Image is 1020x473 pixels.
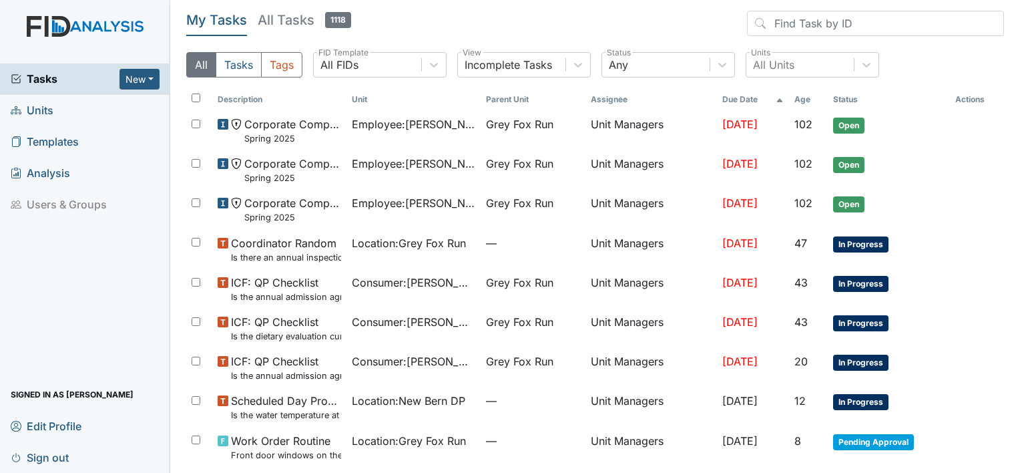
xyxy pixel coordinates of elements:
[722,157,758,170] span: [DATE]
[11,163,70,184] span: Analysis
[465,57,552,73] div: Incomplete Tasks
[833,355,888,371] span: In Progress
[950,88,1004,111] th: Actions
[212,88,346,111] th: Toggle SortBy
[244,132,341,145] small: Spring 2025
[585,309,717,348] td: Unit Managers
[794,394,806,408] span: 12
[352,275,475,291] span: Consumer : [PERSON_NAME]
[717,88,790,111] th: Toggle SortBy
[231,275,341,303] span: ICF: QP Checklist Is the annual admission agreement current? (document the date in the comment se...
[833,276,888,292] span: In Progress
[722,434,758,448] span: [DATE]
[833,118,864,134] span: Open
[231,409,341,422] small: Is the water temperature at the kitchen sink between 100 to 110 degrees?
[352,235,466,251] span: Location : Grey Fox Run
[186,52,216,77] button: All
[585,269,717,309] td: Unit Managers
[231,330,341,343] small: Is the dietary evaluation current? (document the date in the comment section)
[325,12,351,28] span: 1118
[486,393,580,409] span: —
[722,196,758,210] span: [DATE]
[231,353,341,382] span: ICF: QP Checklist Is the annual admission agreement current? (document the date in the comment se...
[11,132,79,152] span: Templates
[481,88,585,111] th: Toggle SortBy
[833,315,888,331] span: In Progress
[231,369,341,382] small: Is the annual admission agreement current? (document the date in the comment section)
[833,196,864,212] span: Open
[352,353,475,369] span: Consumer : [PERSON_NAME]
[794,236,807,250] span: 47
[794,315,808,329] span: 43
[794,118,812,131] span: 102
[244,195,341,224] span: Corporate Compliance Spring 2025
[244,116,341,145] span: Corporate Compliance Spring 2025
[231,433,341,462] span: Work Order Routine Front door windows on the door
[585,230,717,269] td: Unit Managers
[753,57,794,73] div: All Units
[11,71,119,87] a: Tasks
[216,52,262,77] button: Tasks
[585,150,717,190] td: Unit Managers
[585,348,717,387] td: Unit Managers
[828,88,951,111] th: Toggle SortBy
[119,69,160,90] button: New
[794,196,812,210] span: 102
[231,251,341,264] small: Is there an annual inspection of the Security and Fire alarm system on file?
[794,434,801,448] span: 8
[585,387,717,427] td: Unit Managers
[833,434,914,450] span: Pending Approval
[833,236,888,253] span: In Progress
[231,393,341,422] span: Scheduled Day Program Inspection Is the water temperature at the kitchen sink between 100 to 110 ...
[192,94,200,102] input: Toggle All Rows Selected
[258,11,351,29] h5: All Tasks
[585,428,717,467] td: Unit Managers
[585,88,717,111] th: Assignee
[794,157,812,170] span: 102
[346,88,481,111] th: Toggle SortBy
[244,156,341,184] span: Corporate Compliance Spring 2025
[261,52,302,77] button: Tags
[486,314,553,330] span: Grey Fox Run
[609,57,628,73] div: Any
[11,384,134,405] span: Signed in as [PERSON_NAME]
[585,190,717,229] td: Unit Managers
[486,353,553,369] span: Grey Fox Run
[486,116,553,132] span: Grey Fox Run
[722,394,758,408] span: [DATE]
[486,275,553,291] span: Grey Fox Run
[320,57,358,73] div: All FIDs
[486,156,553,172] span: Grey Fox Run
[244,211,341,224] small: Spring 2025
[352,433,466,449] span: Location : Grey Fox Run
[186,11,247,29] h5: My Tasks
[486,195,553,211] span: Grey Fox Run
[486,433,580,449] span: —
[585,111,717,150] td: Unit Managers
[486,235,580,251] span: —
[244,172,341,184] small: Spring 2025
[231,314,341,343] span: ICF: QP Checklist Is the dietary evaluation current? (document the date in the comment section)
[352,314,475,330] span: Consumer : [PERSON_NAME]
[722,355,758,368] span: [DATE]
[352,393,465,409] span: Location : New Bern DP
[722,236,758,250] span: [DATE]
[722,276,758,289] span: [DATE]
[231,449,341,462] small: Front door windows on the door
[794,355,808,368] span: 20
[747,11,1004,36] input: Find Task by ID
[833,157,864,173] span: Open
[352,195,475,211] span: Employee : [PERSON_NAME][GEOGRAPHIC_DATA]
[11,416,81,436] span: Edit Profile
[722,118,758,131] span: [DATE]
[352,116,475,132] span: Employee : [PERSON_NAME]
[833,394,888,410] span: In Progress
[231,235,341,264] span: Coordinator Random Is there an annual inspection of the Security and Fire alarm system on file?
[186,52,302,77] div: Type filter
[231,291,341,303] small: Is the annual admission agreement current? (document the date in the comment section)
[11,447,69,468] span: Sign out
[789,88,828,111] th: Toggle SortBy
[794,276,808,289] span: 43
[352,156,475,172] span: Employee : [PERSON_NAME]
